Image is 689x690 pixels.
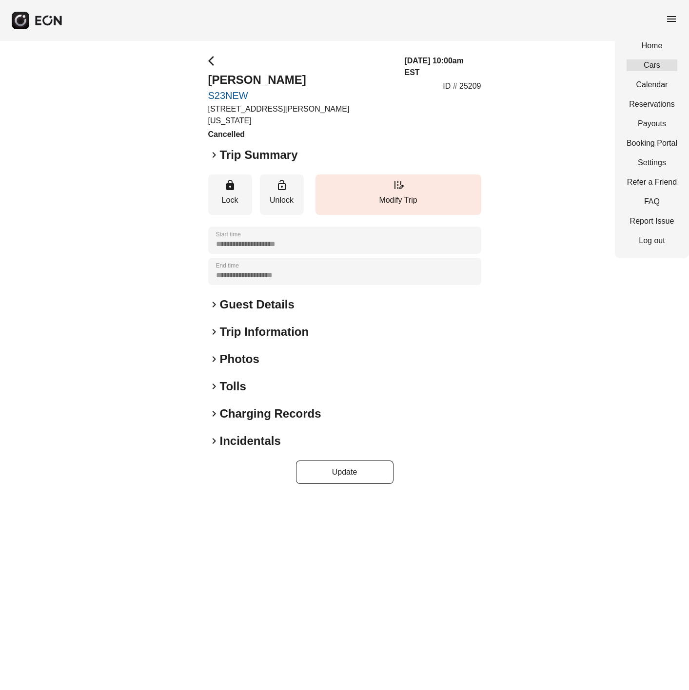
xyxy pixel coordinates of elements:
[220,324,309,340] h2: Trip Information
[208,381,220,392] span: keyboard_arrow_right
[208,149,220,161] span: keyboard_arrow_right
[208,103,393,127] p: [STREET_ADDRESS][PERSON_NAME][US_STATE]
[320,194,476,206] p: Modify Trip
[224,179,236,191] span: lock
[208,55,220,67] span: arrow_back_ios
[627,98,677,110] a: Reservations
[627,137,677,149] a: Booking Portal
[208,408,220,420] span: keyboard_arrow_right
[404,55,481,78] h3: [DATE] 10:00am EST
[208,435,220,447] span: keyboard_arrow_right
[220,147,298,163] h2: Trip Summary
[443,80,481,92] p: ID # 25209
[213,194,247,206] p: Lock
[220,406,321,422] h2: Charging Records
[627,118,677,130] a: Payouts
[208,174,252,215] button: Lock
[627,40,677,52] a: Home
[315,174,481,215] button: Modify Trip
[393,179,404,191] span: edit_road
[276,179,288,191] span: lock_open
[296,460,394,484] button: Update
[208,129,393,140] h3: Cancelled
[627,59,677,71] a: Cars
[265,194,299,206] p: Unlock
[627,79,677,91] a: Calendar
[627,215,677,227] a: Report Issue
[220,297,295,312] h2: Guest Details
[666,13,677,25] span: menu
[208,72,393,88] h2: [PERSON_NAME]
[627,235,677,247] a: Log out
[220,433,281,449] h2: Incidentals
[208,90,393,101] a: S23NEW
[627,157,677,169] a: Settings
[208,353,220,365] span: keyboard_arrow_right
[208,326,220,338] span: keyboard_arrow_right
[208,299,220,310] span: keyboard_arrow_right
[627,196,677,208] a: FAQ
[220,379,246,394] h2: Tolls
[260,174,304,215] button: Unlock
[220,351,259,367] h2: Photos
[627,176,677,188] a: Refer a Friend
